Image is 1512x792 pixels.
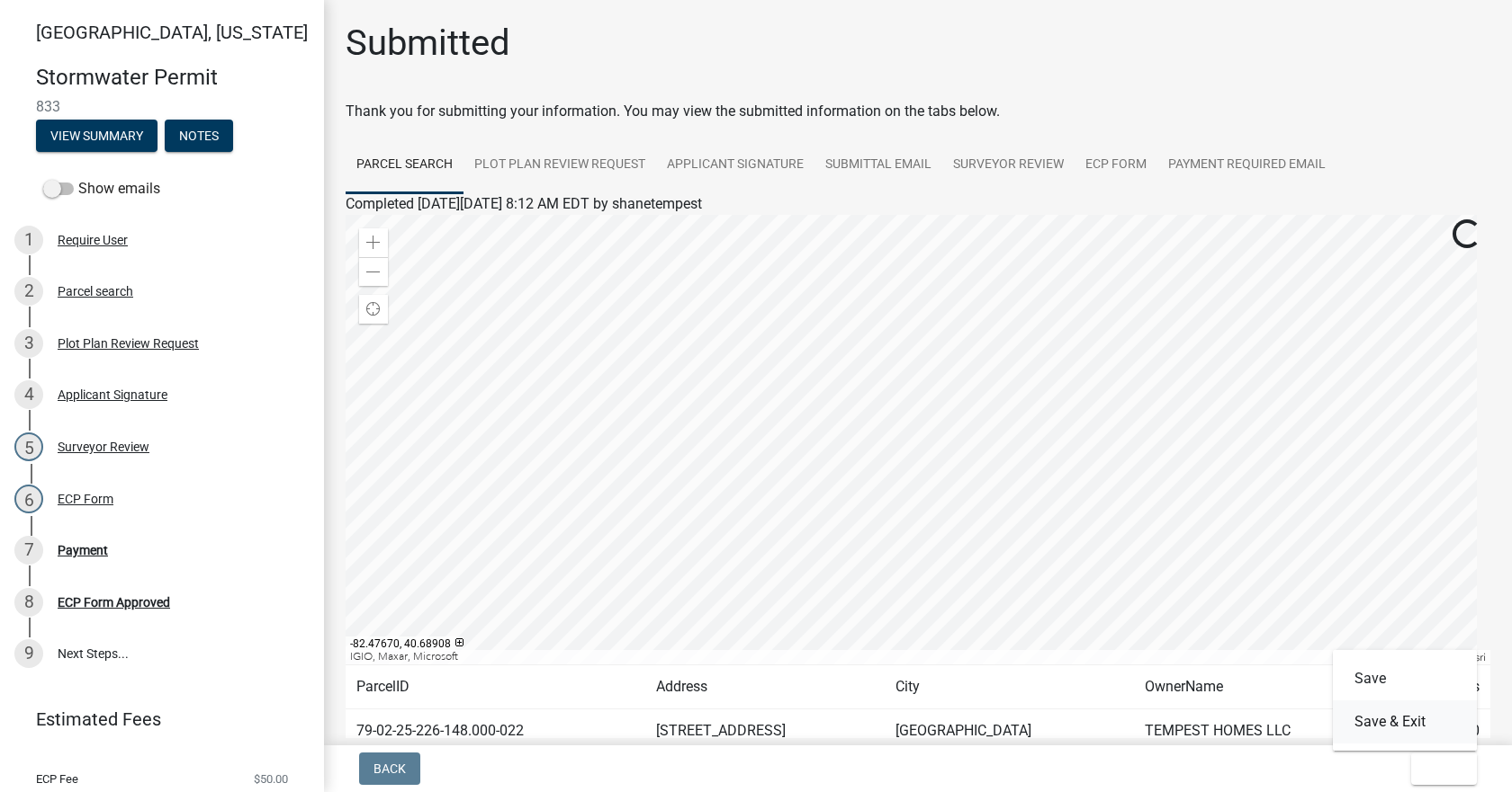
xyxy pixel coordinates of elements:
div: Zoom out [359,257,388,286]
button: Back [359,752,420,785]
div: 5 [14,432,43,461]
span: ECP Fee [36,773,78,785]
a: Esri [1469,651,1486,663]
wm-modal-confirm: Notes [165,129,233,144]
div: Parcel search [58,285,133,298]
td: TEMPEST HOMES LLC [1134,709,1399,753]
a: Plot Plan Review Request [463,137,656,194]
a: ECP Form [1075,137,1157,194]
button: View Summary [36,120,157,152]
button: Exit [1411,752,1477,785]
a: Payment Required Email [1157,137,1336,194]
td: ParcelID [346,665,645,709]
button: Notes [165,120,233,152]
wm-modal-confirm: Summary [36,129,157,144]
span: Back [373,761,406,776]
button: Save & Exit [1333,700,1477,743]
td: Address [645,665,885,709]
div: ECP Form [58,493,113,505]
div: Surveyor Review [58,440,149,453]
span: Exit [1426,761,1452,776]
a: Surveyor Review [942,137,1075,194]
div: Require User [58,234,128,246]
span: $50.00 [254,773,288,785]
span: Completed [DATE][DATE] 8:12 AM EDT by shanetempest [346,195,702,212]
div: 7 [14,536,43,565]
td: 79-02-25-226-148.000-022 [346,709,645,753]
td: [STREET_ADDRESS] [645,709,885,753]
div: Find my location [359,295,388,324]
div: Plot Plan Review Request [58,337,199,350]
div: 2 [14,277,43,306]
div: 6 [14,485,43,513]
div: IGIO, Maxar, Microsoft [346,650,1402,664]
a: Parcel search [346,137,463,194]
td: OwnerName [1134,665,1399,709]
div: 3 [14,329,43,358]
div: Zoom in [359,228,388,257]
a: Applicant Signature [656,137,814,194]
h1: Submitted [346,22,510,65]
div: 9 [14,639,43,668]
td: City [885,665,1134,709]
div: 1 [14,226,43,254]
a: Submittal Email [814,137,942,194]
div: ECP Form Approved [58,596,170,609]
div: Thank you for submitting your information. You may view the submitted information on the tabs below. [346,101,1490,122]
label: Show emails [43,178,160,200]
div: Applicant Signature [58,388,167,401]
a: Estimated Fees [14,701,295,737]
span: [GEOGRAPHIC_DATA], [US_STATE] [36,22,308,43]
div: Payment [58,544,108,556]
td: [GEOGRAPHIC_DATA] [885,709,1134,753]
button: Save [1333,657,1477,700]
span: 833 [36,98,288,115]
h4: Stormwater Permit [36,65,310,91]
div: 8 [14,588,43,617]
div: 4 [14,380,43,409]
div: Exit [1333,650,1477,751]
